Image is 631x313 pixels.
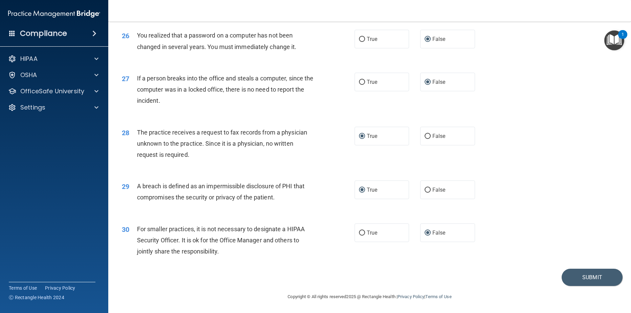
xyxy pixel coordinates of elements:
[425,134,431,139] input: False
[425,188,431,193] input: False
[367,133,377,139] span: True
[432,79,446,85] span: False
[359,188,365,193] input: True
[20,103,45,112] p: Settings
[622,34,624,43] div: 1
[8,55,98,63] a: HIPAA
[8,7,100,21] img: PMB logo
[359,80,365,85] input: True
[367,187,377,193] span: True
[20,87,84,95] p: OfficeSafe University
[432,133,446,139] span: False
[8,103,98,112] a: Settings
[398,294,424,299] a: Privacy Policy
[432,187,446,193] span: False
[122,129,129,137] span: 28
[9,294,64,301] span: Ⓒ Rectangle Health 2024
[425,37,431,42] input: False
[359,231,365,236] input: True
[122,225,129,234] span: 30
[137,32,297,50] span: You realized that a password on a computer has not been changed in several years. You must immedi...
[8,71,98,79] a: OSHA
[432,230,446,236] span: False
[9,285,37,291] a: Terms of Use
[137,129,307,158] span: The practice receives a request to fax records from a physician unknown to the practice. Since it...
[562,269,623,286] button: Submit
[137,225,305,255] span: For smaller practices, it is not necessary to designate a HIPAA Security Officer. It is ok for th...
[359,134,365,139] input: True
[137,75,314,104] span: If a person breaks into the office and steals a computer, since the computer was in a locked offi...
[425,231,431,236] input: False
[122,183,129,191] span: 29
[432,36,446,42] span: False
[20,29,67,38] h4: Compliance
[137,183,305,201] span: A breach is defined as an impermissible disclosure of PHI that compromises the security or privac...
[122,32,129,40] span: 26
[122,75,129,83] span: 27
[425,294,451,299] a: Terms of Use
[45,285,75,291] a: Privacy Policy
[604,30,624,50] button: Open Resource Center, 1 new notification
[367,79,377,85] span: True
[20,71,37,79] p: OSHA
[246,286,493,308] div: Copyright © All rights reserved 2025 @ Rectangle Health | |
[425,80,431,85] input: False
[367,230,377,236] span: True
[367,36,377,42] span: True
[20,55,38,63] p: HIPAA
[359,37,365,42] input: True
[8,87,98,95] a: OfficeSafe University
